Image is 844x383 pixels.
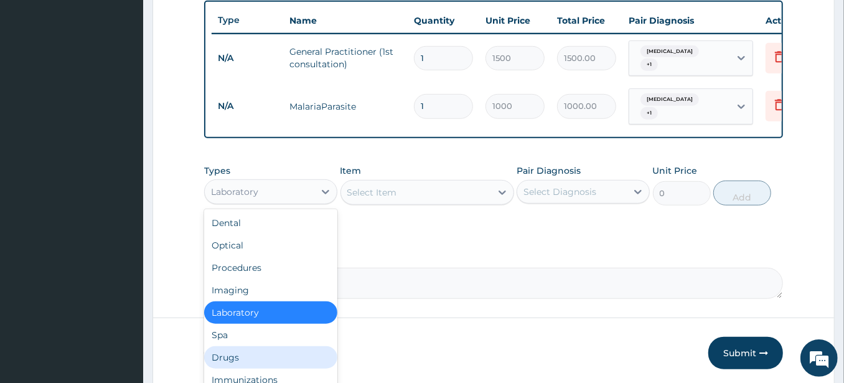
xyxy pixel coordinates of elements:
div: Select Diagnosis [523,186,596,198]
img: d_794563401_company_1708531726252_794563401 [23,62,50,93]
span: We're online! [72,113,172,239]
span: [MEDICAL_DATA] [640,93,699,106]
div: Laboratory [204,301,337,324]
label: Pair Diagnosis [517,164,581,177]
div: Imaging [204,279,337,301]
label: Unit Price [653,164,698,177]
div: Laboratory [211,186,258,198]
th: Pair Diagnosis [622,8,759,33]
div: Procedures [204,257,337,279]
span: [MEDICAL_DATA] [640,45,699,58]
th: Total Price [551,8,622,33]
div: Minimize live chat window [204,6,234,36]
div: Drugs [204,346,337,369]
th: Type [212,9,283,32]
button: Submit [708,337,783,369]
label: Comment [204,250,783,261]
div: Optical [204,234,337,257]
div: Select Item [347,186,397,199]
td: N/A [212,47,283,70]
div: Chat with us now [65,70,209,86]
td: General Practitioner (1st consultation) [283,39,408,77]
td: MalariaParasite [283,94,408,119]
th: Name [283,8,408,33]
td: N/A [212,95,283,118]
th: Quantity [408,8,479,33]
th: Actions [759,8,822,33]
span: + 1 [640,107,658,120]
label: Item [340,164,362,177]
th: Unit Price [479,8,551,33]
div: Spa [204,324,337,346]
label: Types [204,166,230,176]
div: Dental [204,212,337,234]
textarea: Type your message and hit 'Enter' [6,253,237,296]
span: + 1 [640,59,658,71]
button: Add [713,181,771,206]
